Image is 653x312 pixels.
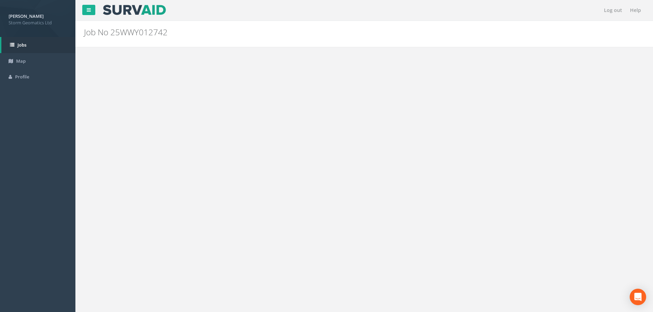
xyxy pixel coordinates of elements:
[630,289,646,305] div: Open Intercom Messenger
[17,42,26,48] span: Jobs
[9,13,44,19] strong: [PERSON_NAME]
[84,28,549,37] h2: Job No 25WWY012742
[9,20,67,26] span: Storm Geomatics Ltd
[1,37,75,53] a: Jobs
[9,11,67,26] a: [PERSON_NAME] Storm Geomatics Ltd
[16,58,26,64] span: Map
[15,74,29,80] span: Profile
